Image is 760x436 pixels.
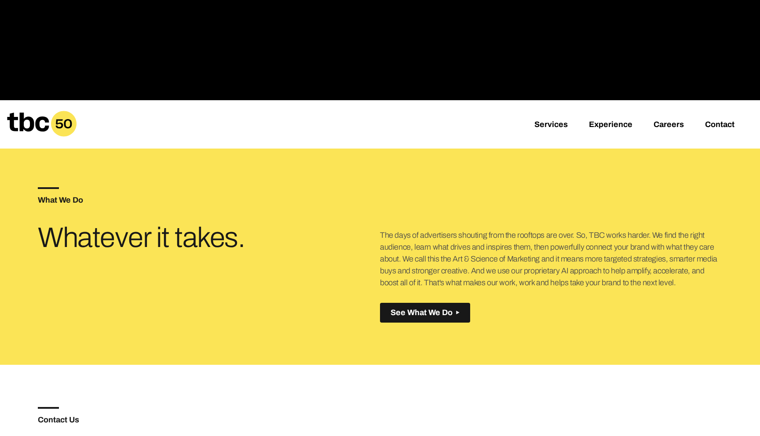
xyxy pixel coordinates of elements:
p: The days of advertisers shouting from the rooftops are over. So, TBC works harder. We find the ri... [380,229,722,289]
span: See What We Do [391,308,453,317]
h5: What We Do [38,196,380,204]
h5: Contact Us [38,416,380,424]
a: Experience [589,120,632,131]
a: Services [534,120,568,131]
button: See What We Do [380,303,470,323]
a: Contact [705,120,734,131]
h3: Whatever it takes. [38,225,266,251]
a: Careers [654,120,684,131]
a: Home [7,131,77,140]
